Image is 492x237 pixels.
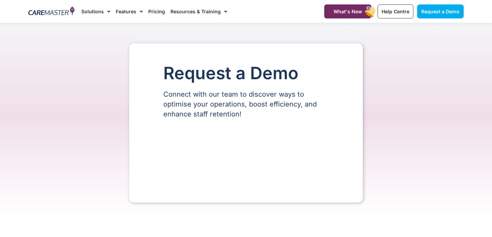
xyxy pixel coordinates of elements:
[382,9,409,14] span: Help Centre
[333,9,362,14] span: What's New
[324,4,371,18] a: What's New
[417,4,464,18] a: Request a Demo
[163,131,329,182] iframe: Form 0
[163,64,329,83] h1: Request a Demo
[163,89,329,119] p: Connect with our team to discover ways to optimise your operations, boost efficiency, and enhance...
[378,4,413,18] a: Help Centre
[28,6,74,17] img: CareMaster Logo
[421,9,460,14] span: Request a Demo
